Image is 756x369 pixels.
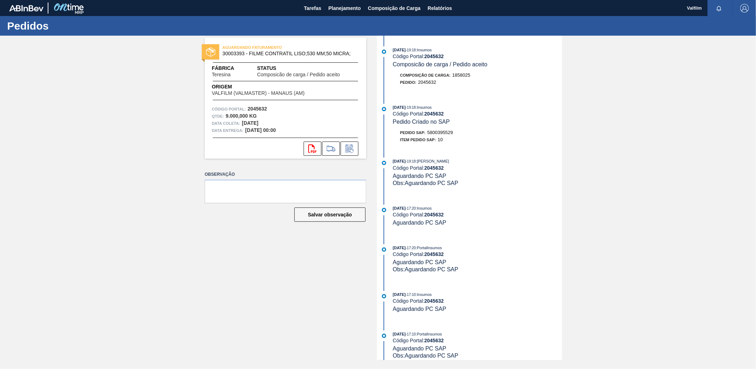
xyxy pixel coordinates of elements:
strong: 2045632 [424,338,444,343]
img: Logout [740,4,749,12]
span: - 19:18 [406,48,416,52]
span: 5800395529 [427,130,453,135]
strong: 2045632 [424,251,444,257]
strong: 2045632 [424,298,444,304]
span: [DATE] [393,292,406,297]
span: [DATE] [393,246,406,250]
div: Informar alteração no pedido [341,142,358,156]
div: Código Portal: [393,298,562,304]
span: Qtde : [212,113,224,120]
span: - 17:10 [406,332,416,336]
button: Notificações [708,3,730,13]
span: Composicão de carga / Pedido aceito [257,72,340,77]
span: - 17:20 [406,206,416,210]
span: - 19:18 [406,159,416,163]
div: Abrir arquivo PDF [304,142,321,156]
span: 30003393 - FILME CONTRATIL LISO;530 MM;50 MICRA; [222,51,352,56]
span: Fábrica [212,65,253,72]
div: Código Portal: [393,251,562,257]
span: : PortalInsumos [416,246,442,250]
span: : Insumos [416,292,432,297]
div: Código Portal: [393,53,562,59]
img: atual [382,294,386,298]
span: Item pedido SAP: [400,138,436,142]
span: Data entrega: [212,127,243,134]
span: : PortalInsumos [416,332,442,336]
span: Status [257,65,359,72]
span: : Insumos [416,105,432,109]
div: Código Portal: [393,212,562,217]
span: AGUARDANDO FATURAMENTO [222,44,322,51]
span: Aguardando PC SAP [393,306,446,312]
img: atual [382,247,386,252]
span: 2045632 [418,80,436,85]
span: Pedido : [400,80,416,84]
span: - 17:10 [406,293,416,297]
span: [DATE] [393,332,406,336]
img: atual [382,107,386,111]
span: 10 [438,137,443,142]
button: Salvar observação [294,207,366,222]
span: : [PERSON_NAME] [416,159,449,163]
span: Tarefas [304,4,321,12]
span: Código Portal: [212,106,246,113]
span: Composição de Carga : [400,73,451,77]
img: atual [382,161,386,165]
div: Código Portal: [393,338,562,343]
span: Obs: Aguardando PC SAP [393,266,458,272]
span: VALFILM (VALMASTER) - MANAUS (AM) [212,91,305,96]
img: atual [382,50,386,54]
h1: Pedidos [7,22,133,30]
span: Aguardando PC SAP [393,259,446,265]
img: atual [382,334,386,338]
span: : Insumos [416,48,432,52]
span: Relatórios [428,4,452,12]
span: : Insumos [416,206,432,210]
img: status [206,47,215,57]
span: Composição de Carga [368,4,421,12]
span: Data coleta: [212,120,240,127]
img: atual [382,208,386,212]
span: Obs: Aguardando PC SAP [393,353,458,359]
label: Observação [205,169,366,180]
strong: 2045632 [424,53,444,59]
div: Ir para Composição de Carga [322,142,340,156]
span: [DATE] [393,105,406,109]
div: Código Portal: [393,111,562,117]
strong: 2045632 [424,212,444,217]
strong: 9.000,000 KG [226,113,257,119]
span: Pedido SAP: [400,130,426,135]
span: - 17:20 [406,246,416,250]
strong: [DATE] 00:00 [245,127,276,133]
strong: 2045632 [424,165,444,171]
strong: [DATE] [242,120,258,126]
span: [DATE] [393,48,406,52]
span: Aguardando PC SAP [393,173,446,179]
span: Composicão de carga / Pedido aceito [393,61,488,67]
span: Aguardando PC SAP [393,345,446,352]
div: Código Portal: [393,165,562,171]
span: Origem [212,83,325,91]
strong: 2045632 [424,111,444,117]
span: Teresina [212,72,231,77]
span: [DATE] [393,159,406,163]
span: Planejamento [329,4,361,12]
img: TNhmsLtSVTkK8tSr43FrP2fwEKptu5GPRR3wAAAABJRU5ErkJggg== [9,5,43,11]
span: 1858025 [452,72,471,78]
span: - 19:18 [406,106,416,109]
span: Aguardando PC SAP [393,220,446,226]
span: Pedido Criado no SAP [393,119,450,125]
span: [DATE] [393,206,406,210]
strong: 2045632 [248,106,267,112]
span: Obs: Aguardando PC SAP [393,180,458,186]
